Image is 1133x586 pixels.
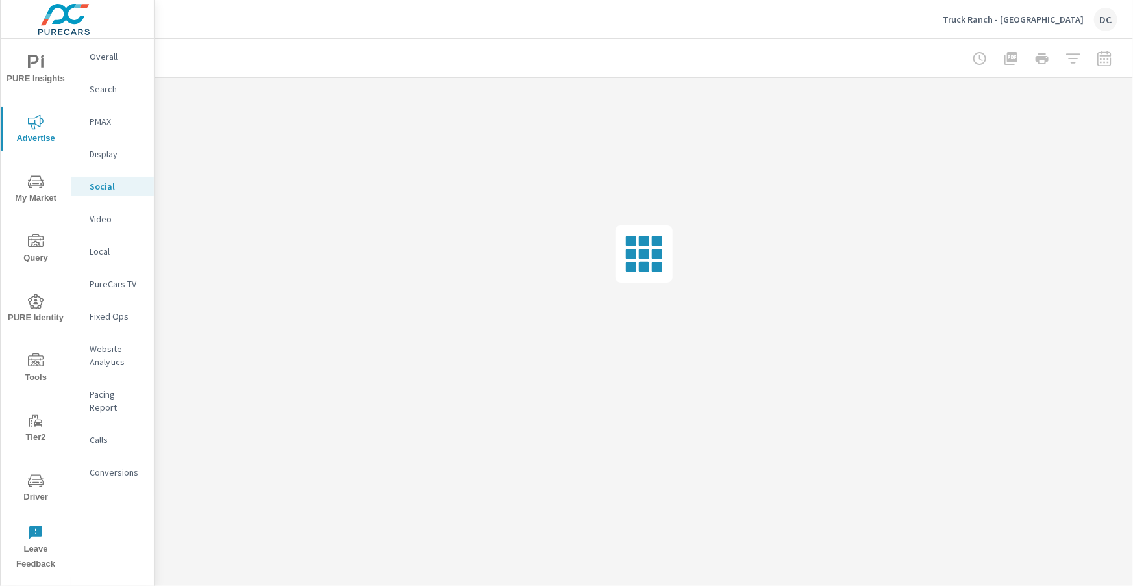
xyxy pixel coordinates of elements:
[90,83,143,96] p: Search
[5,473,67,505] span: Driver
[90,50,143,63] p: Overall
[1,39,71,577] div: nav menu
[90,180,143,193] p: Social
[71,209,154,229] div: Video
[90,212,143,225] p: Video
[5,353,67,385] span: Tools
[943,14,1084,25] p: Truck Ranch - [GEOGRAPHIC_DATA]
[1094,8,1117,31] div: DC
[71,274,154,294] div: PureCars TV
[5,234,67,266] span: Query
[71,385,154,417] div: Pacing Report
[71,47,154,66] div: Overall
[90,147,143,160] p: Display
[5,114,67,146] span: Advertise
[71,79,154,99] div: Search
[5,55,67,86] span: PURE Insights
[90,245,143,258] p: Local
[71,430,154,450] div: Calls
[90,115,143,128] p: PMAX
[71,307,154,326] div: Fixed Ops
[5,525,67,572] span: Leave Feedback
[71,339,154,372] div: Website Analytics
[90,433,143,446] p: Calls
[90,466,143,479] p: Conversions
[90,310,143,323] p: Fixed Ops
[71,144,154,164] div: Display
[90,388,143,414] p: Pacing Report
[90,342,143,368] p: Website Analytics
[71,242,154,261] div: Local
[90,277,143,290] p: PureCars TV
[5,174,67,206] span: My Market
[5,294,67,325] span: PURE Identity
[71,463,154,482] div: Conversions
[71,177,154,196] div: Social
[5,413,67,445] span: Tier2
[71,112,154,131] div: PMAX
